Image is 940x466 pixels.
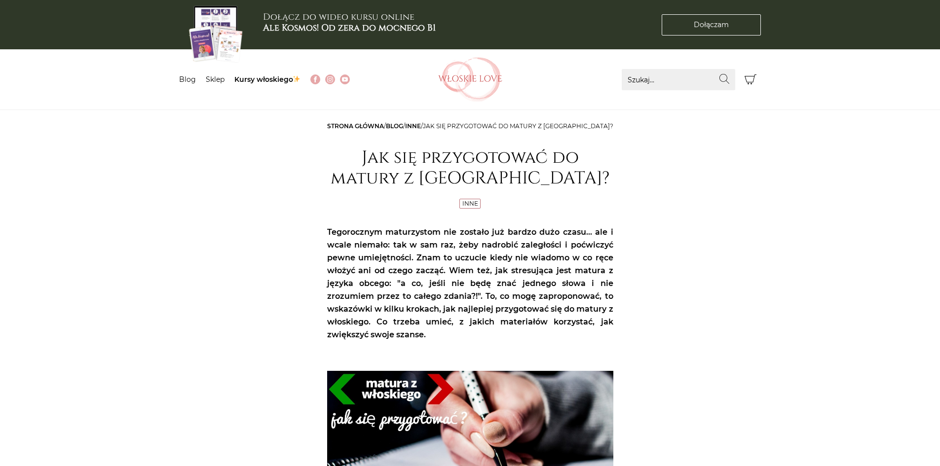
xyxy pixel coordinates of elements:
a: Blog [179,75,196,84]
b: Ale Kosmos! Od zera do mocnego B1 [263,22,436,34]
span: Dołączam [694,20,729,30]
span: Jak się przygotować do matury z [GEOGRAPHIC_DATA]? [423,122,613,130]
a: Blog [386,122,403,130]
img: ✨ [293,75,300,82]
button: Koszyk [740,69,761,90]
a: Dołączam [662,14,761,36]
span: / / / [327,122,613,130]
p: Tegorocznym maturzystom nie zostało już bardzo dużo czasu... ale i wcale niemało: tak w sam raz, ... [327,226,613,341]
input: Szukaj... [622,69,735,90]
img: Włoskielove [438,57,502,102]
a: Inne [405,122,421,130]
h1: Jak się przygotować do matury z [GEOGRAPHIC_DATA]? [327,147,613,189]
a: Sklep [206,75,225,84]
h3: Dołącz do wideo kursu online [263,12,436,33]
a: Inne [462,200,478,207]
a: Strona główna [327,122,384,130]
a: Kursy włoskiego [234,75,301,84]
